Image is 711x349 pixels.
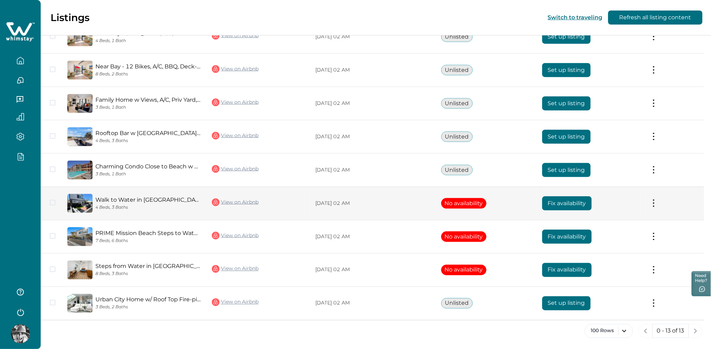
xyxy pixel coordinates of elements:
a: PRIME Mission Beach Steps to Water w Parking for 2 [95,230,201,236]
img: propertyImage_Steps from Water in Mission Beach w Parking, BBQ [67,261,93,280]
img: propertyImage_Charming Condo Close to Beach w Parking & Pool [67,161,93,180]
button: No availability [441,198,487,209]
button: Unlisted [441,65,473,75]
button: Unlisted [441,32,473,42]
img: propertyImage_Near Bay w/ BBQ, Deck, A/C, Bikes - Min to Beach! [67,27,93,46]
p: 8 Beds, 3 Baths [95,271,201,277]
a: Urban City Home w/ Roof Top Fire-pit, A/C, Parking [95,296,201,303]
p: 0 - 13 of 13 [657,328,684,335]
p: 4 Beds, 1 Bath [95,38,201,43]
p: 7 Beds, 6 Baths [95,238,201,243]
a: View on Airbnb [212,31,259,40]
button: Set up listing [542,130,591,144]
img: propertyImage_Walk to Water in Mission Beach w Parking | Patio [67,194,93,213]
a: View on Airbnb [212,298,259,307]
button: Set up listing [542,63,591,77]
img: propertyImage_Urban City Home w/ Roof Top Fire-pit, A/C, Parking [67,294,93,313]
img: propertyImage_Rooftop Bar w Bay View, Jacuzzi, Parking, BBQ, A/C [67,127,93,146]
p: [DATE] 02 AM [315,167,430,174]
button: Refresh all listing content [608,11,703,25]
p: 3 Beds, 1 Bath [95,172,201,177]
p: Listings [51,12,89,24]
img: propertyImage_Family Home w Views, A/C, Priv Yard, FirePit, BBQ [67,94,93,113]
a: Charming Condo Close to Beach w Parking & Pool [95,163,201,170]
p: [DATE] 02 AM [315,267,430,274]
button: Switch to traveling [548,14,603,21]
button: next page [689,324,703,338]
p: [DATE] 02 AM [315,100,430,107]
a: Walk to Water in [GEOGRAPHIC_DATA] w Parking | Patio [95,196,201,203]
button: 100 Rows [585,324,633,338]
a: View on Airbnb [212,231,259,240]
button: No availability [441,231,487,242]
p: 8 Beds, 2 Baths [95,72,201,77]
a: Near Bay - 12 Bikes, A/C, BBQ, Deck- Min to Beach! [95,63,201,70]
p: [DATE] 02 AM [315,200,430,207]
button: Unlisted [441,132,473,142]
button: Set up listing [542,163,591,177]
button: Set up listing [542,296,591,310]
a: View on Airbnb [212,198,259,207]
a: View on Airbnb [212,165,259,174]
a: View on Airbnb [212,264,259,274]
button: Fix availability [542,230,592,244]
button: No availability [441,265,487,275]
button: Fix availability [542,196,592,210]
button: Unlisted [441,98,473,109]
p: 3 Beds, 2 Baths [95,305,201,310]
button: Unlisted [441,298,473,309]
img: Whimstay Host [11,324,30,343]
button: Set up listing [542,30,591,44]
button: Fix availability [542,263,592,277]
a: Steps from Water in [GEOGRAPHIC_DATA] w Parking, BBQ [95,263,201,270]
button: Unlisted [441,165,473,175]
p: 4 Beds, 3 Baths [95,205,201,210]
a: View on Airbnb [212,98,259,107]
p: 3 Beds, 1 Bath [95,105,201,110]
p: [DATE] 02 AM [315,67,430,74]
p: [DATE] 02 AM [315,33,430,40]
img: propertyImage_Near Bay - 12 Bikes, A/C, BBQ, Deck- Min to Beach! [67,61,93,80]
a: Rooftop Bar w [GEOGRAPHIC_DATA], [GEOGRAPHIC_DATA], Parking, BBQ, A/C [95,130,201,136]
a: View on Airbnb [212,65,259,74]
p: [DATE] 02 AM [315,233,430,240]
a: View on Airbnb [212,131,259,140]
p: [DATE] 02 AM [315,133,430,140]
p: [DATE] 02 AM [315,300,430,307]
img: propertyImage_PRIME Mission Beach Steps to Water w Parking for 2 [67,227,93,246]
p: 4 Beds, 3 Baths [95,138,201,143]
button: Set up listing [542,96,591,110]
button: previous page [639,324,653,338]
a: Family Home w Views, A/C, Priv Yard, FirePit, BBQ [95,96,201,103]
button: 0 - 13 of 13 [652,324,689,338]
